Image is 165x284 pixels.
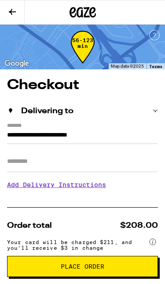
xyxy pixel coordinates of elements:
[2,58,31,69] a: Open this area in Google Maps (opens a new window)
[120,222,158,230] span: $208.00
[7,175,158,195] h3: Add Delivery Instructions
[7,237,148,251] span: Your card will be charged $211, and you’ll receive $3 in change
[71,37,95,70] div: 56-123 min
[61,263,104,270] span: Place Order
[149,64,162,69] a: Terms
[7,256,158,277] button: Place Order
[2,58,31,69] img: Google
[7,222,52,230] span: Order total
[111,64,144,68] span: Map data ©2025
[21,107,73,115] h2: Delivering to
[7,78,158,92] h1: Checkout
